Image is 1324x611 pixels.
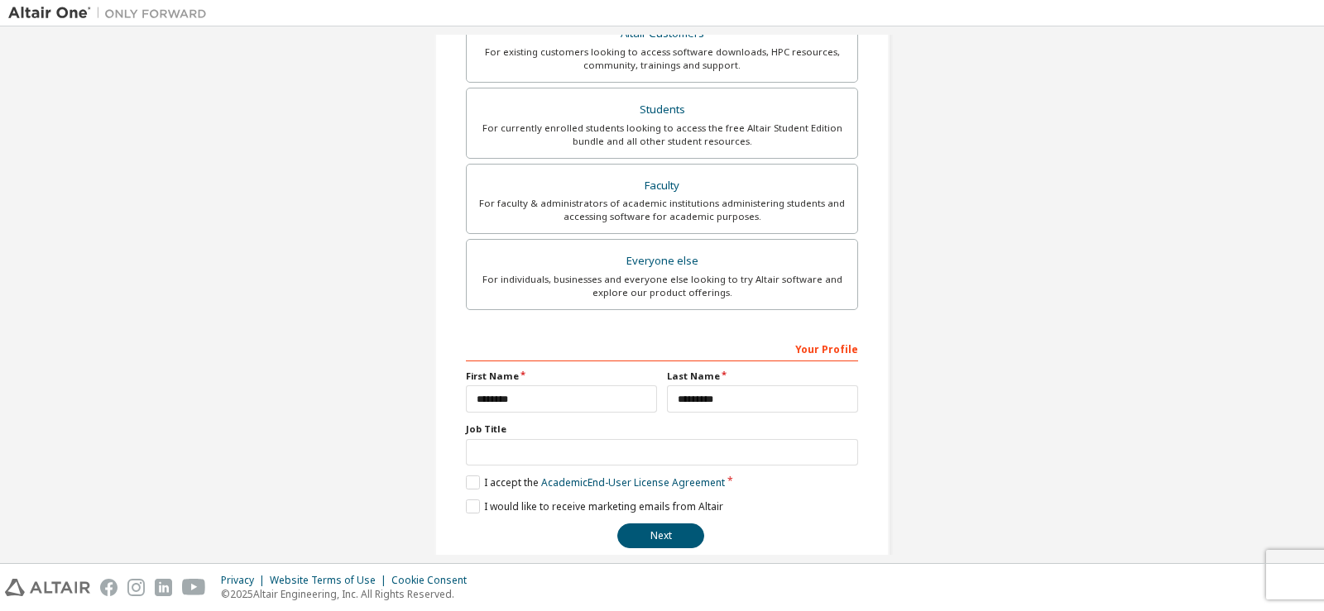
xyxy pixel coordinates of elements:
p: © 2025 Altair Engineering, Inc. All Rights Reserved. [221,587,477,601]
div: Faculty [477,174,847,198]
a: Academic End-User License Agreement [541,475,725,489]
div: Website Terms of Use [270,574,391,587]
label: Last Name [667,370,858,383]
div: For individuals, businesses and everyone else looking to try Altair software and explore our prod... [477,273,847,299]
img: youtube.svg [182,579,206,596]
img: Altair One [8,5,215,21]
div: For faculty & administrators of academic institutions administering students and accessing softwa... [477,197,847,223]
div: Your Profile [466,335,858,361]
div: For existing customers looking to access software downloads, HPC resources, community, trainings ... [477,45,847,72]
img: facebook.svg [100,579,118,596]
img: linkedin.svg [155,579,172,596]
img: instagram.svg [127,579,145,596]
div: Students [477,98,847,122]
div: Everyone else [477,250,847,273]
label: First Name [466,370,657,383]
button: Next [617,523,704,548]
div: For currently enrolled students looking to access the free Altair Student Edition bundle and all ... [477,122,847,148]
label: I accept the [466,475,725,489]
img: altair_logo.svg [5,579,90,596]
div: Cookie Consent [391,574,477,587]
label: I would like to receive marketing emails from Altair [466,499,723,513]
div: Privacy [221,574,270,587]
label: Job Title [466,422,858,436]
